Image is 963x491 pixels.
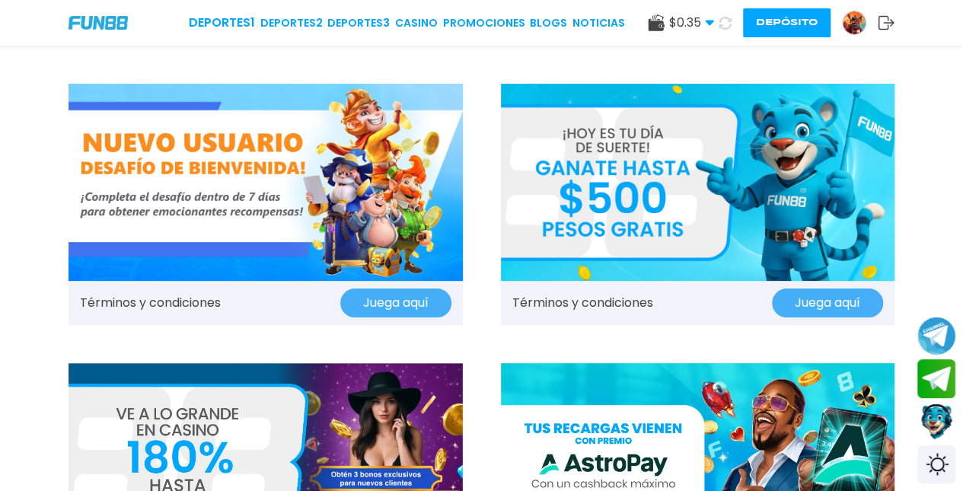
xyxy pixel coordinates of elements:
button: Join telegram channel [917,316,955,355]
img: Promo Banner [69,84,463,281]
span: $ 0.35 [669,14,714,32]
a: Términos y condiciones [512,294,653,312]
a: Deportes1 [189,14,255,32]
div: Switch theme [917,445,955,483]
button: Contact customer service [917,402,955,442]
a: CASINO [395,15,438,31]
button: Join telegram [917,359,955,399]
img: Company Logo [69,16,128,29]
a: NOTICIAS [572,15,625,31]
a: BLOGS [530,15,567,31]
a: Promociones [443,15,525,31]
a: Deportes3 [327,15,390,31]
img: Avatar [843,11,866,34]
a: Avatar [842,11,878,35]
a: Deportes2 [260,15,323,31]
button: Juega aquí [772,289,883,317]
button: Juega aquí [340,289,451,317]
button: Depósito [743,8,831,37]
img: Promo Banner [501,84,895,281]
a: Términos y condiciones [80,294,221,312]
